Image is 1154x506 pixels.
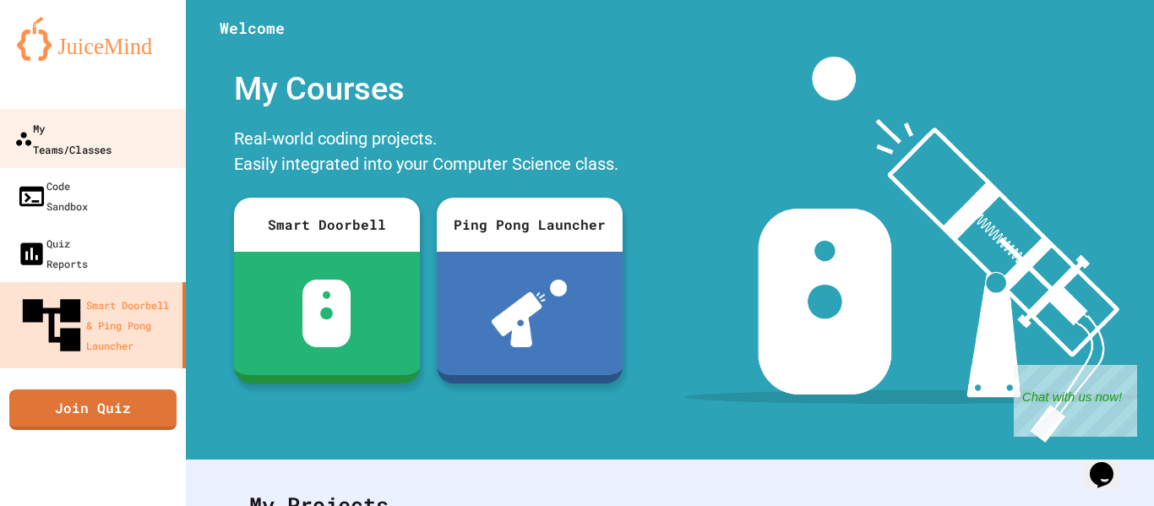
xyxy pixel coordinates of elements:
div: Code Sandbox [17,176,88,216]
div: Ping Pong Launcher [437,198,623,252]
img: ppl-with-ball.png [492,280,567,347]
img: sdb-white.svg [302,280,351,347]
div: Real-world coding projects. Easily integrated into your Computer Science class. [226,122,631,185]
div: My Courses [226,57,631,122]
img: banner-image-my-projects.png [685,57,1138,443]
img: logo-orange.svg [17,17,169,61]
div: My Teams/Classes [14,117,112,159]
div: Smart Doorbell [234,198,420,252]
div: Smart Doorbell & Ping Pong Launcher [17,291,176,360]
iframe: chat widget [1014,365,1137,437]
div: Quiz Reports [17,233,88,274]
iframe: chat widget [1083,438,1137,489]
a: Join Quiz [9,389,177,430]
